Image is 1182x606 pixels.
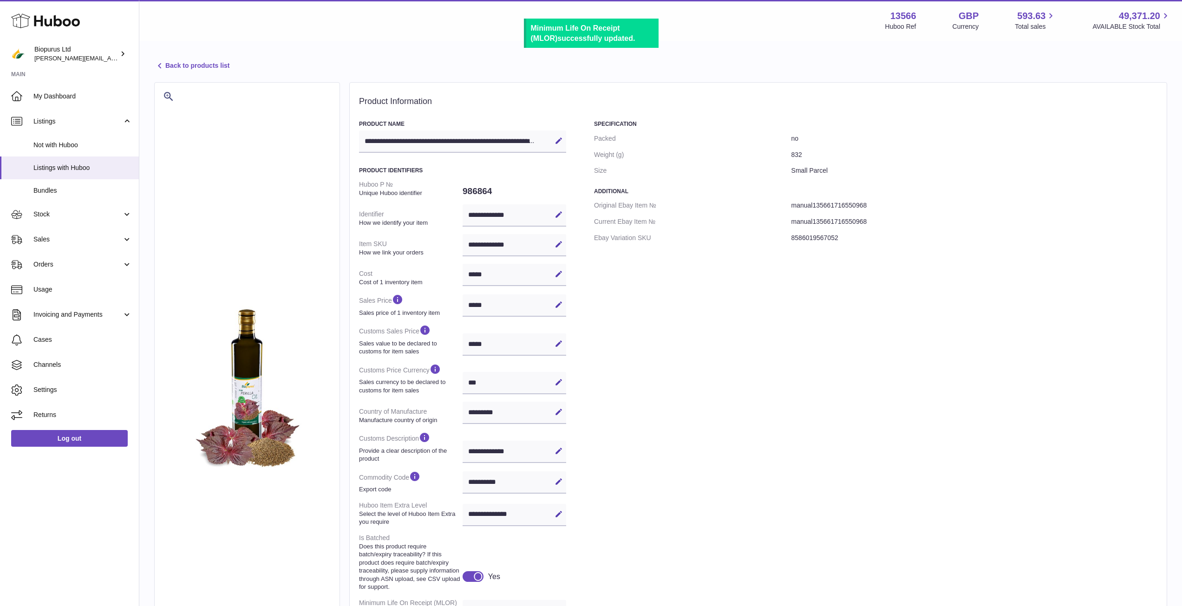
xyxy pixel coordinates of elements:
strong: GBP [959,10,979,22]
dt: Cost [359,266,463,290]
strong: 13566 [890,10,916,22]
span: Total sales [1015,22,1056,31]
b: Minimum Life On Receipt (MLOR) [531,24,620,42]
div: Currency [953,22,979,31]
img: peter@biopurus.co.uk [11,47,25,61]
span: Stock [33,210,122,219]
dt: Identifier [359,206,463,230]
div: Huboo Ref [885,22,916,31]
img: 135661717147001.jpg [164,301,330,468]
strong: Sales price of 1 inventory item [359,309,460,317]
dt: Customs Sales Price [359,320,463,359]
span: AVAILABLE Stock Total [1092,22,1171,31]
strong: Manufacture country of origin [359,416,460,424]
span: Not with Huboo [33,141,132,150]
dd: manual135661716550968 [791,214,1157,230]
dt: Ebay Variation SKU [594,230,791,246]
div: Yes [488,572,500,582]
span: Listings [33,117,122,126]
span: Sales [33,235,122,244]
dt: Weight (g) [594,147,791,163]
dd: Small Parcel [791,163,1157,179]
dt: Country of Manufacture [359,404,463,428]
a: Back to products list [154,60,229,72]
span: Cases [33,335,132,344]
span: Invoicing and Payments [33,310,122,319]
span: Bundles [33,186,132,195]
dt: Customs Price Currency [359,359,463,398]
span: [PERSON_NAME][EMAIL_ADDRESS][DOMAIN_NAME] [34,54,186,62]
span: My Dashboard [33,92,132,101]
strong: Provide a clear description of the product [359,447,460,463]
dt: Packed [594,130,791,147]
strong: Sales value to be declared to customs for item sales [359,339,460,356]
dd: manual135661716550968 [791,197,1157,214]
dd: 8586019567052 [791,230,1157,246]
dd: 986864 [463,182,566,201]
strong: Sales currency to be declared to customs for item sales [359,378,460,394]
a: 49,371.20 AVAILABLE Stock Total [1092,10,1171,31]
span: Orders [33,260,122,269]
span: 49,371.20 [1119,10,1160,22]
dt: Huboo Item Extra Level [359,497,463,530]
dd: no [791,130,1157,147]
strong: Does this product require batch/expiry traceability? If this product does require batch/expiry tr... [359,542,460,591]
div: Biopurus Ltd [34,45,118,63]
strong: Unique Huboo identifier [359,189,460,197]
h3: Product Name [359,120,566,128]
span: 593.63 [1017,10,1045,22]
strong: Cost of 1 inventory item [359,278,460,287]
span: Returns [33,411,132,419]
a: 593.63 Total sales [1015,10,1056,31]
span: Settings [33,385,132,394]
dt: Size [594,163,791,179]
dt: Current Ebay Item № [594,214,791,230]
dt: Item SKU [359,236,463,260]
strong: Export code [359,485,460,494]
dt: Commodity Code [359,467,463,497]
div: successfully updated. [531,23,654,43]
span: Listings with Huboo [33,163,132,172]
dd: 832 [791,147,1157,163]
dt: Huboo P № [359,176,463,201]
dt: Is Batched [359,530,463,595]
h3: Specification [594,120,1157,128]
dt: Sales Price [359,290,463,320]
dt: Customs Description [359,428,463,466]
dt: Original Ebay Item № [594,197,791,214]
h3: Additional [594,188,1157,195]
span: Channels [33,360,132,369]
a: Log out [11,430,128,447]
strong: Select the level of Huboo Item Extra you require [359,510,460,526]
strong: How we link your orders [359,248,460,257]
strong: How we identify your item [359,219,460,227]
span: Usage [33,285,132,294]
h3: Product Identifiers [359,167,566,174]
h2: Product Information [359,97,1157,107]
